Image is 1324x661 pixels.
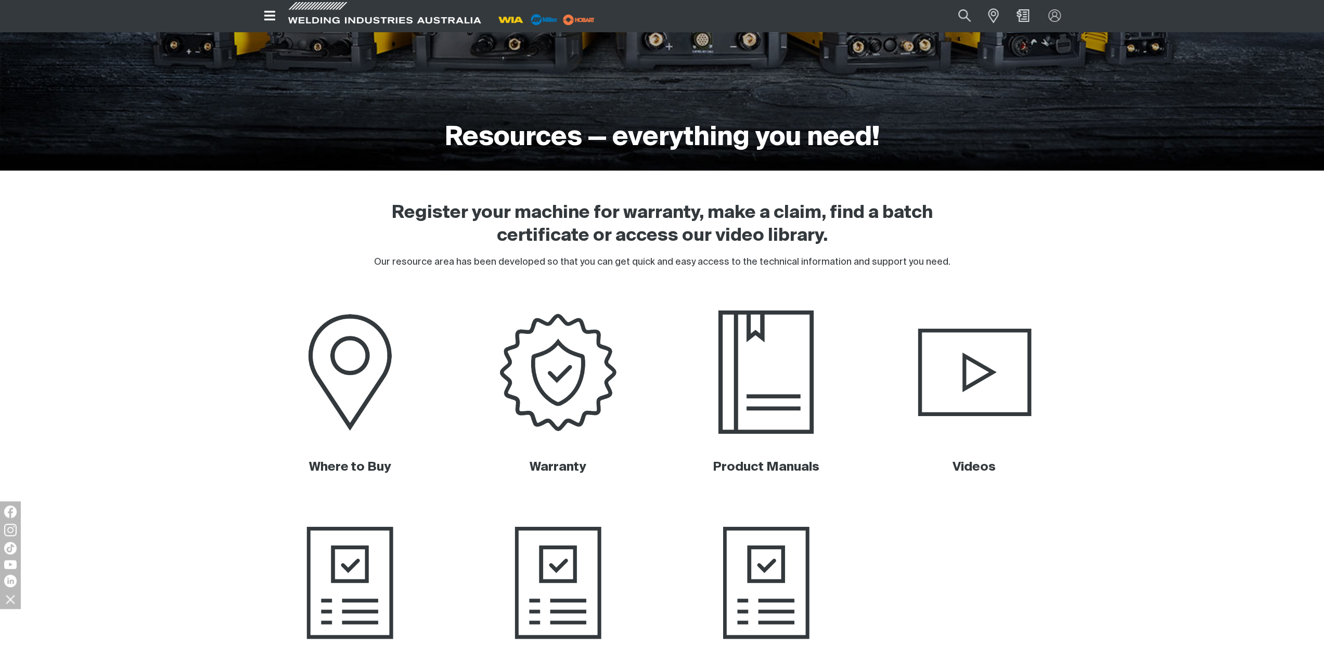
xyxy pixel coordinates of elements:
[713,461,819,473] a: Product Manuals
[560,16,598,23] a: miller
[4,560,17,569] img: YouTube
[671,519,862,646] img: Class Society Approvals
[445,121,880,155] h1: Resources — everything you need!
[254,519,446,646] img: Batch Certificates
[364,202,961,248] h2: Register your machine for warranty, make a claim, find a batch certificate or access our video li...
[2,590,19,608] img: hide socials
[560,12,598,28] img: miller
[879,308,1070,436] img: Videos
[1014,9,1031,22] a: Shopping cart (0 product(s))
[530,461,586,473] a: Warranty
[661,302,871,443] img: Product Support
[462,519,654,646] img: MSDS Sheets
[671,308,862,436] a: Product Support
[462,308,654,436] img: Warranty
[934,4,982,28] input: Product name or item number...
[953,461,996,473] a: Videos
[4,524,17,536] img: Instagram
[4,542,17,554] img: TikTok
[4,506,17,518] img: Facebook
[374,257,950,267] span: Our resource area has been developed so that you can get quick and easy access to the technical i...
[309,461,391,473] a: Where to Buy
[4,575,17,587] img: LinkedIn
[947,4,982,28] button: Search products
[254,308,446,436] img: Where to Buy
